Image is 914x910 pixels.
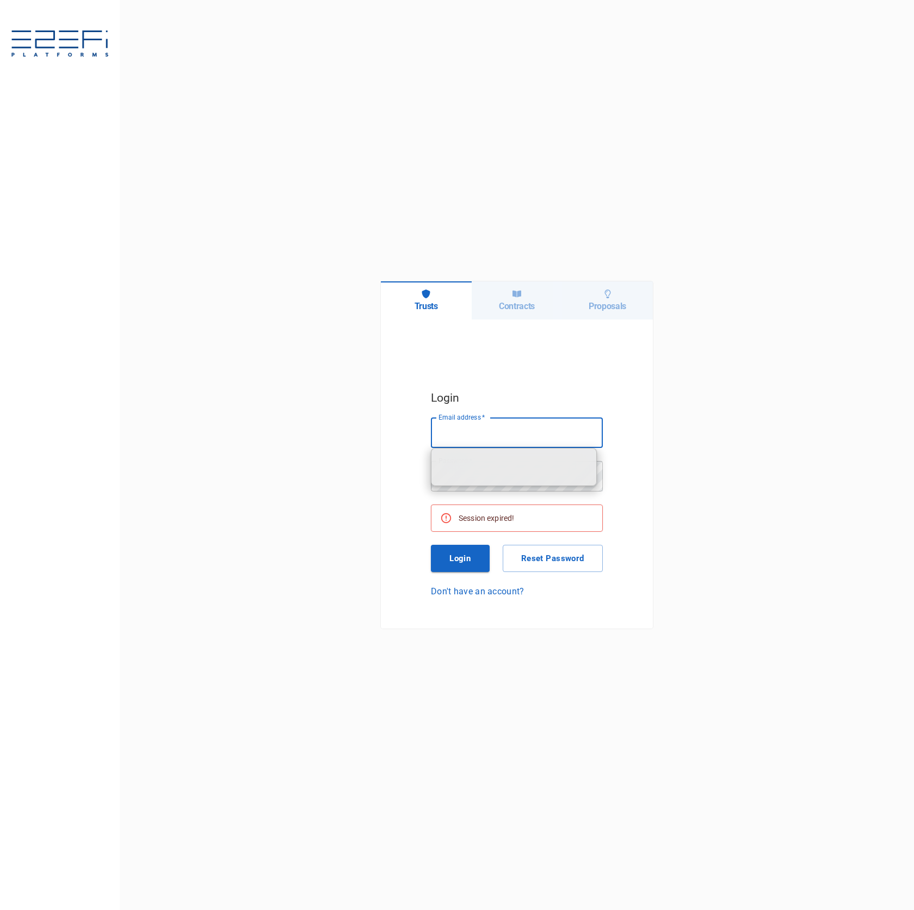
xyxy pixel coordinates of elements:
[459,508,514,528] div: Session expired!
[431,545,490,572] button: Login
[503,545,603,572] button: Reset Password
[415,301,438,311] h6: Trusts
[499,301,535,311] h6: Contracts
[439,413,485,422] label: Email address
[431,389,603,407] h5: Login
[431,585,603,598] a: Don't have an account?
[589,301,626,311] h6: Proposals
[11,30,109,59] img: svg%3e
